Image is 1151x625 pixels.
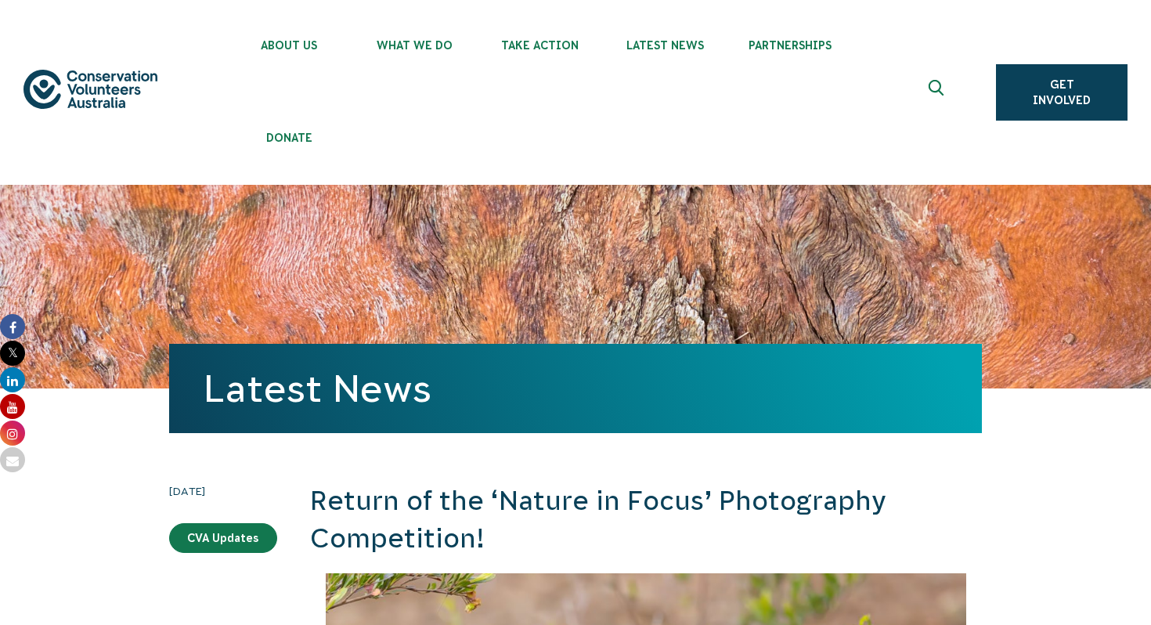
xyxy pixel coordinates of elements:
span: About Us [226,39,352,52]
span: Latest News [602,39,727,52]
span: What We Do [352,39,477,52]
img: logo.svg [23,70,157,109]
span: Partnerships [727,39,853,52]
button: Expand search box Close search box [919,74,957,111]
span: Donate [226,132,352,144]
a: Get Involved [996,64,1128,121]
span: Take Action [477,39,602,52]
a: CVA Updates [169,523,277,553]
h2: Return of the ‘Nature in Focus’ Photography Competition! [310,482,982,557]
span: Expand search box [929,80,948,105]
time: [DATE] [169,482,277,500]
a: Latest News [204,367,431,410]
